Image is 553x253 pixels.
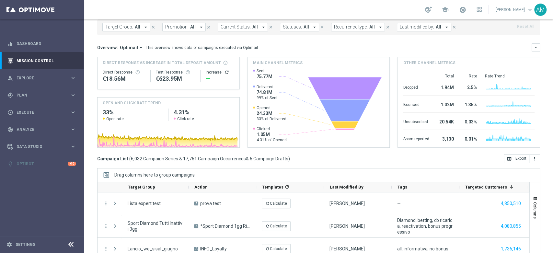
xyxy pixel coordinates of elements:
[507,156,512,161] i: open_in_browser
[114,172,195,178] div: Row Groups
[138,45,144,51] i: arrow_drop_down
[17,93,70,97] span: Plan
[194,201,198,205] span: A
[304,24,309,30] span: All
[200,246,227,252] span: INFO_Loyalty
[156,70,195,75] div: Test Response
[377,24,383,30] i: arrow_drop_down
[334,24,368,30] span: Recurrence type:
[103,223,109,229] i: more_vert
[495,5,534,15] a: [PERSON_NAME]keyboard_arrow_down
[7,144,76,149] div: Data Studio keyboard_arrow_right
[146,45,258,51] div: This overview shows data of campaigns executed via Optimail
[461,133,477,144] div: 0.01%
[257,89,278,95] span: 74.81M
[534,4,547,16] div: AM
[156,75,195,83] div: €623,950,007
[224,70,229,75] button: refresh
[7,127,13,132] i: track_changes
[70,126,76,132] i: keyboard_arrow_right
[529,154,540,163] button: more_vert
[200,223,251,229] span: *Sport Diamond 1gg Ric 50% fino a 500€ Prog. / 50€ ogni 100€ Giocati Sport
[437,116,454,126] div: 20.54K
[7,161,76,167] div: lightbulb Optibot +10
[200,201,221,206] span: prova test
[16,243,35,247] a: Settings
[177,116,194,121] span: Click rate
[265,201,270,206] i: refresh
[165,24,189,30] span: Promotion:
[120,45,138,51] span: Optimail
[7,41,76,46] button: equalizer Dashboard
[252,24,258,30] span: All
[103,60,221,66] span: Direct Response VS Increase In Total Deposit Amount
[257,110,286,116] span: 24.33M
[103,70,145,75] div: Direct Response
[319,24,325,31] button: close
[7,58,76,63] button: Mission Control
[385,24,391,31] button: close
[265,224,270,228] i: refresh
[70,75,76,81] i: keyboard_arrow_right
[329,201,365,206] div: Giada Barazzetti
[7,41,13,47] i: equalizer
[17,145,70,149] span: Data Studio
[246,156,249,161] span: &
[106,116,124,121] span: Open rate
[7,110,76,115] button: play_circle_outline Execute keyboard_arrow_right
[532,156,537,161] i: more_vert
[7,127,76,132] div: track_changes Analyze keyboard_arrow_right
[103,75,145,83] div: €18,564,666
[17,52,76,69] a: Mission Control
[397,217,454,235] span: Diamond, betting, cb ricarica, reactivation, bonus progressivo
[7,155,76,172] div: Optibot
[7,75,76,81] button: person_search Explore keyboard_arrow_right
[7,93,76,98] div: gps_fixed Plan keyboard_arrow_right
[262,185,283,190] span: Templates
[320,25,324,29] i: close
[118,45,146,51] button: Optimail arrow_drop_down
[7,75,13,81] i: person_search
[17,35,76,52] a: Dashboard
[461,116,477,126] div: 0.03%
[257,84,278,89] span: Delivered
[129,156,131,162] span: (
[500,222,522,230] button: 4,080,855
[70,109,76,115] i: keyboard_arrow_right
[103,109,163,116] h2: 33%
[70,92,76,98] i: keyboard_arrow_right
[397,201,401,206] span: —
[7,52,76,69] div: Mission Control
[143,24,149,30] i: arrow_drop_down
[403,116,429,126] div: Unsubscribed
[128,185,155,190] span: Target Group
[437,74,454,79] div: Total
[102,23,150,31] button: Target Group: All arrow_drop_down
[7,35,76,52] div: Dashboard
[280,23,319,31] button: Statuses: All arrow_drop_down
[135,24,140,30] span: All
[198,24,204,30] i: arrow_drop_down
[268,24,274,31] button: close
[504,156,540,161] multiple-options-button: Export to CSV
[206,75,234,83] div: --
[257,95,278,100] span: 99% of Sent
[403,82,429,92] div: Dropped
[257,126,287,132] span: Clicked
[7,92,13,98] i: gps_fixed
[283,24,302,30] span: Statuses:
[257,132,287,137] span: 1.05M
[461,74,477,79] div: Rate
[128,220,183,232] span: Sport Diamond Tutti Inattivi 3gg
[105,24,133,30] span: Target Group:
[70,144,76,150] i: keyboard_arrow_right
[150,24,156,31] button: close
[534,45,538,50] i: keyboard_arrow_down
[7,75,70,81] div: Explore
[250,156,288,162] span: 6 Campaign Drafts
